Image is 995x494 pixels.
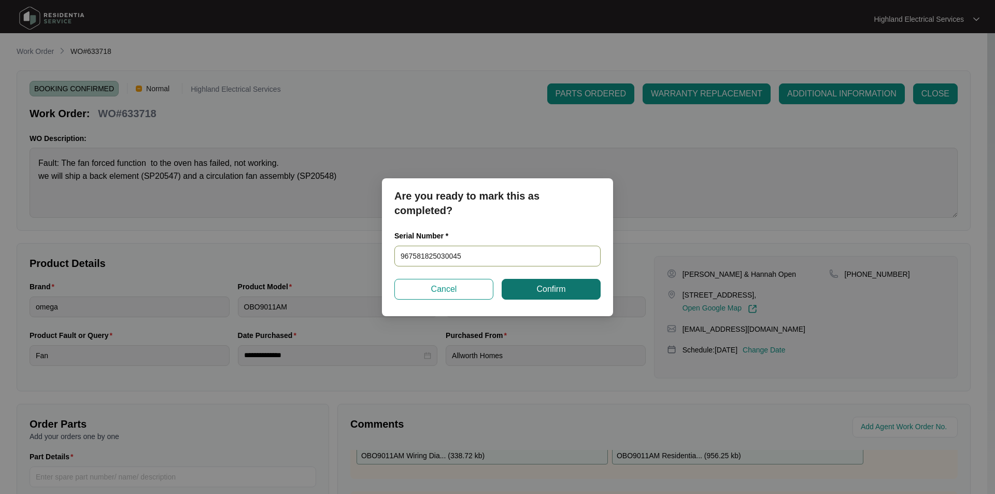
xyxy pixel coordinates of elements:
[394,279,493,300] button: Cancel
[536,283,565,295] span: Confirm
[431,283,457,295] span: Cancel
[394,189,601,203] p: Are you ready to mark this as
[394,203,601,218] p: completed?
[394,231,456,241] label: Serial Number *
[502,279,601,300] button: Confirm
